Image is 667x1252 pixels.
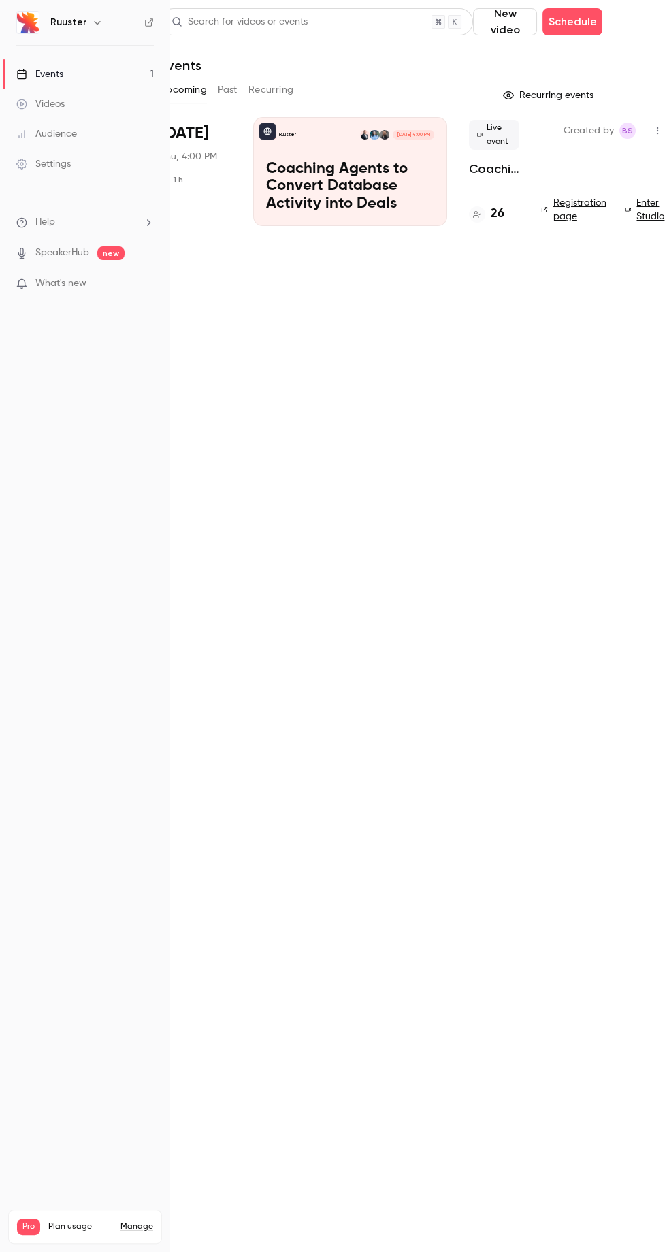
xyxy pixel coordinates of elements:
[35,246,89,260] a: SpeakerHub
[17,1219,40,1235] span: Pro
[16,215,154,229] li: help-dropdown-opener
[160,123,208,144] span: [DATE]
[619,123,636,139] span: Brett Siegal
[48,1221,112,1232] span: Plan usage
[16,127,77,141] div: Audience
[370,130,379,140] img: Justin Benson
[160,174,183,185] div: 1 h
[97,246,125,260] span: new
[469,161,519,177] a: Coaching Agents to Convert Database Activity into Deals
[160,117,231,226] div: Aug 14 Thu, 4:00 PM (America/Chicago)
[469,205,504,223] a: 26
[50,16,86,29] h6: Ruuster
[16,67,63,81] div: Events
[393,130,434,140] span: [DATE] 4:00 PM
[35,276,86,291] span: What's new
[160,150,217,163] span: Thu, 4:00 PM
[564,123,614,139] span: Created by
[218,79,238,101] button: Past
[16,97,65,111] div: Videos
[380,130,389,140] img: Brett Siegal
[360,130,370,140] img: Justin Havre
[473,8,537,35] button: New video
[469,120,519,150] span: Live event
[266,161,434,213] p: Coaching Agents to Convert Database Activity into Deals
[35,215,55,229] span: Help
[248,79,294,101] button: Recurring
[120,1221,153,1232] a: Manage
[279,131,296,138] p: Ruuster
[497,84,602,106] button: Recurring events
[160,57,201,74] h1: Events
[542,8,602,35] button: Schedule
[17,12,39,33] img: Ruuster
[137,278,154,290] iframe: Noticeable Trigger
[172,15,308,29] div: Search for videos or events
[160,79,207,101] button: Upcoming
[253,117,447,226] a: Coaching Agents to Convert Database Activity into DealsRuusterBrett SiegalJustin BensonJustin Hav...
[541,196,609,223] a: Registration page
[16,157,71,171] div: Settings
[491,205,504,223] h4: 26
[622,123,633,139] span: BS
